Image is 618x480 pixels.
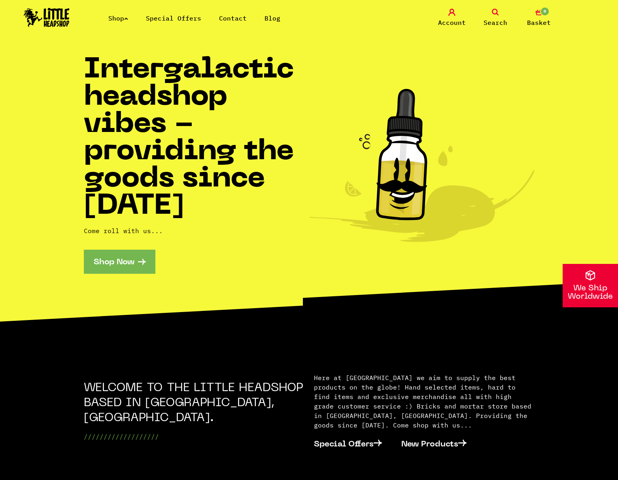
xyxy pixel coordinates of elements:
[314,432,392,456] a: Special Offers
[84,57,309,220] h1: Intergalactic headshop vibes - providing the goods since [DATE]
[219,14,247,22] a: Contact
[484,18,507,27] span: Search
[563,284,618,301] p: We Ship Worldwide
[527,18,551,27] span: Basket
[265,14,280,22] a: Blog
[84,226,309,235] p: Come roll with us...
[108,14,128,22] a: Shop
[476,9,515,27] a: Search
[401,432,476,456] a: New Products
[84,432,304,441] p: ///////////////////
[314,373,535,430] p: Here at [GEOGRAPHIC_DATA] we aim to supply the best products on the globe! Hand selected items, h...
[146,14,201,22] a: Special Offers
[519,9,559,27] a: 0 Basket
[540,7,550,16] span: 0
[84,250,155,274] a: Shop Now
[438,18,466,27] span: Account
[84,381,304,426] h2: WELCOME TO THE LITTLE HEADSHOP BASED IN [GEOGRAPHIC_DATA], [GEOGRAPHIC_DATA].
[24,8,70,27] img: Little Head Shop Logo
